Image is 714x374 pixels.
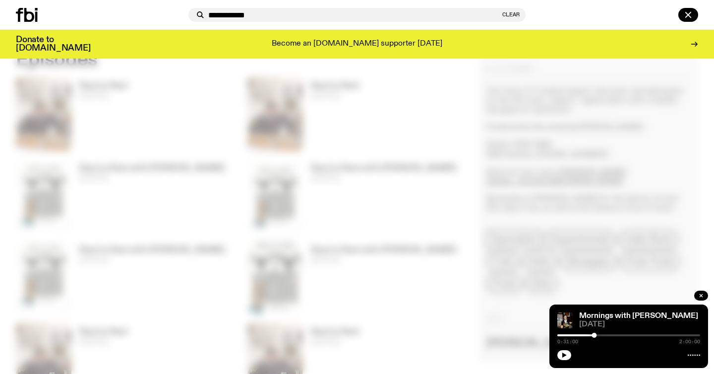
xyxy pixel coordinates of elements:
[557,339,578,344] span: 0:31:00
[679,339,700,344] span: 2:00:00
[16,36,91,53] h3: Donate to [DOMAIN_NAME]
[579,321,700,328] span: [DATE]
[557,312,573,328] img: Sam blankly stares at the camera, brightly lit by a camera flash wearing a hat collared shirt and...
[502,12,520,17] button: Clear
[579,312,698,320] a: Mornings with [PERSON_NAME]
[272,40,442,49] p: Become an [DOMAIN_NAME] supporter [DATE]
